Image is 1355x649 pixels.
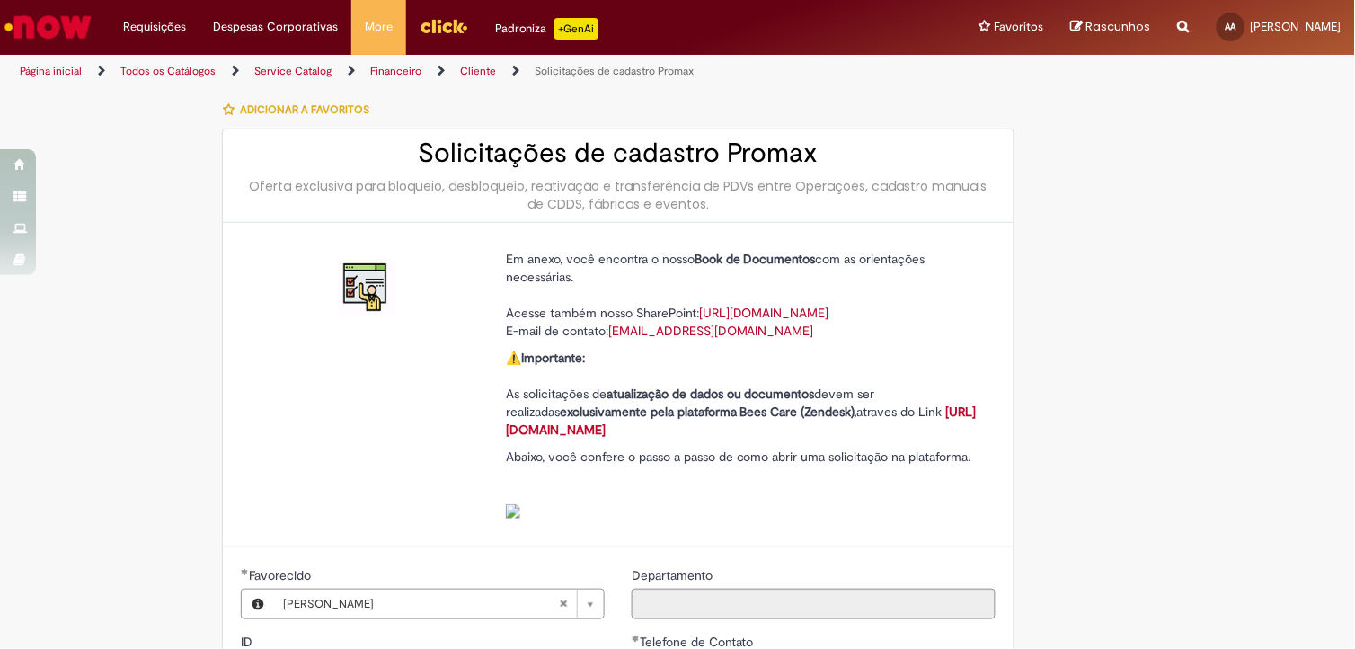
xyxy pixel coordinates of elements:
[632,566,716,584] label: Somente leitura - Departamento
[1086,18,1151,35] span: Rascunhos
[242,590,274,618] button: Favorecido, Visualizar este registro Ana Flavia Da Silva Agege
[506,448,982,520] p: Abaixo, você confere o passo a passo de como abrir uma solicitação na plataforma.
[506,349,982,439] p: ⚠️ As solicitações de devem ser realizadas atraves do Link
[241,568,249,575] span: Obrigatório Preenchido
[274,590,604,618] a: [PERSON_NAME]Limpar campo Favorecido
[213,18,338,36] span: Despesas Corporativas
[1251,19,1342,34] span: [PERSON_NAME]
[632,635,640,642] span: Obrigatório Preenchido
[506,404,977,438] a: [URL][DOMAIN_NAME]
[222,91,379,129] button: Adicionar a Favoritos
[249,567,314,583] span: Necessários - Favorecido
[338,259,395,316] img: Solicitações de cadastro Promax
[241,177,996,213] div: Oferta exclusiva para bloqueio, desbloqueio, reativação e transferência de PDVs entre Operações, ...
[560,404,857,420] strong: exclusivamente pela plataforma Bees Care (Zendesk),
[120,64,216,78] a: Todos os Catálogos
[699,305,829,321] a: [URL][DOMAIN_NAME]
[420,13,468,40] img: click_logo_yellow_360x200.png
[632,589,996,619] input: Departamento
[365,18,393,36] span: More
[995,18,1044,36] span: Favoritos
[550,590,577,618] abbr: Limpar campo Favorecido
[632,567,716,583] span: Somente leitura - Departamento
[123,18,186,36] span: Requisições
[506,504,520,519] img: sys_attachment.do
[241,138,996,168] h2: Solicitações de cadastro Promax
[535,64,694,78] a: Solicitações de cadastro Promax
[283,590,559,618] span: [PERSON_NAME]
[2,9,94,45] img: ServiceNow
[13,55,890,88] ul: Trilhas de página
[607,386,815,402] strong: atualização de dados ou documentos
[254,64,332,78] a: Service Catalog
[554,18,598,40] p: +GenAi
[506,250,982,340] p: Em anexo, você encontra o nosso com as orientações necessárias. Acesse também nosso SharePoint: E...
[20,64,82,78] a: Página inicial
[460,64,496,78] a: Cliente
[1071,19,1151,36] a: Rascunhos
[521,350,585,366] strong: Importante:
[608,323,814,339] a: [EMAIL_ADDRESS][DOMAIN_NAME]
[240,102,369,117] span: Adicionar a Favoritos
[495,18,598,40] div: Padroniza
[1226,21,1236,32] span: AA
[370,64,421,78] a: Financeiro
[695,251,816,267] strong: Book de Documentos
